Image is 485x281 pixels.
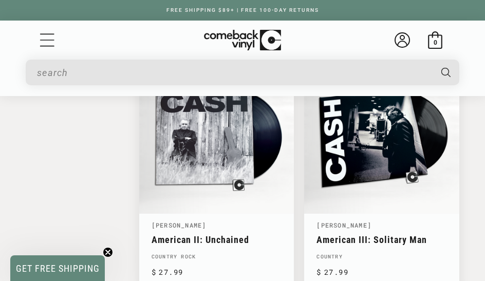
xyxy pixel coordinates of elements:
[152,221,207,229] a: [PERSON_NAME]
[26,60,459,85] div: Search
[316,221,371,229] a: [PERSON_NAME]
[103,247,113,257] button: Close teaser
[152,234,282,245] a: American II: Unchained
[204,30,281,51] img: ComebackVinyl.com
[39,31,56,49] summary: Menu
[156,7,329,13] a: FREE SHIPPING $89+ | FREE 100-DAY RETURNS
[10,255,105,281] div: GET FREE SHIPPINGClose teaser
[16,263,100,274] span: GET FREE SHIPPING
[434,39,437,46] span: 0
[316,234,447,245] a: American III: Solitary Man
[37,62,431,83] input: When autocomplete results are available use up and down arrows to review and enter to select
[432,60,460,85] button: Search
